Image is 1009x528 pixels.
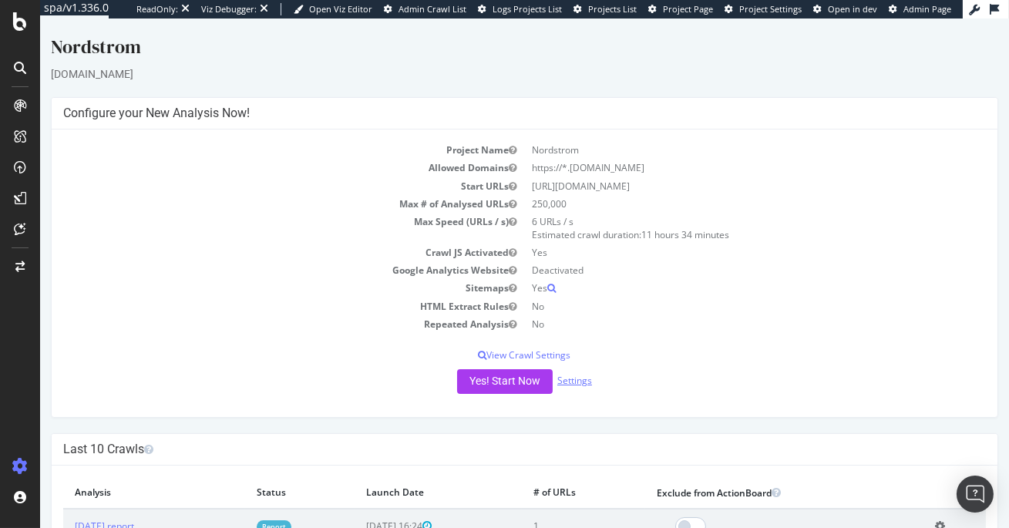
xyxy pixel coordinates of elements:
[23,459,205,490] th: Analysis
[326,501,392,514] span: [DATE] 16:24
[23,423,946,439] h4: Last 10 Crawls
[23,243,485,261] td: Google Analytics Website
[478,3,562,15] a: Logs Projects List
[23,123,485,140] td: Project Name
[605,459,883,490] th: Exclude from ActionBoard
[201,3,257,15] div: Viz Debugger:
[399,3,466,15] span: Admin Crawl List
[294,3,372,15] a: Open Viz Editor
[485,194,947,225] td: 6 URLs / s Estimated crawl duration:
[588,3,637,15] span: Projects List
[957,476,994,513] div: Open Intercom Messenger
[739,3,802,15] span: Project Settings
[384,3,466,15] a: Admin Crawl List
[136,3,178,15] div: ReadOnly:
[485,261,947,278] td: Yes
[482,490,605,526] td: 1
[517,355,552,368] a: Settings
[23,159,485,177] td: Start URLs
[663,3,713,15] span: Project Page
[648,3,713,15] a: Project Page
[11,48,958,63] div: [DOMAIN_NAME]
[493,3,562,15] span: Logs Projects List
[23,140,485,158] td: Allowed Domains
[482,459,605,490] th: # of URLs
[23,194,485,225] td: Max Speed (URLs / s)
[485,297,947,314] td: No
[417,351,513,375] button: Yes! Start Now
[485,140,947,158] td: https://*.[DOMAIN_NAME]
[35,501,94,514] a: [DATE] report
[485,243,947,261] td: Deactivated
[217,502,251,515] a: Report
[485,279,947,297] td: No
[813,3,877,15] a: Open in dev
[23,177,485,194] td: Max # of Analysed URLs
[903,3,951,15] span: Admin Page
[828,3,877,15] span: Open in dev
[889,3,951,15] a: Admin Page
[205,459,314,490] th: Status
[485,177,947,194] td: 250,000
[11,15,958,48] div: Nordstrom
[23,261,485,278] td: Sitemaps
[23,297,485,314] td: Repeated Analysis
[314,459,482,490] th: Launch Date
[485,159,947,177] td: [URL][DOMAIN_NAME]
[725,3,802,15] a: Project Settings
[573,3,637,15] a: Projects List
[485,123,947,140] td: Nordstrom
[23,330,946,343] p: View Crawl Settings
[23,87,946,103] h4: Configure your New Analysis Now!
[602,210,690,223] span: 11 hours 34 minutes
[23,225,485,243] td: Crawl JS Activated
[23,279,485,297] td: HTML Extract Rules
[309,3,372,15] span: Open Viz Editor
[485,225,947,243] td: Yes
